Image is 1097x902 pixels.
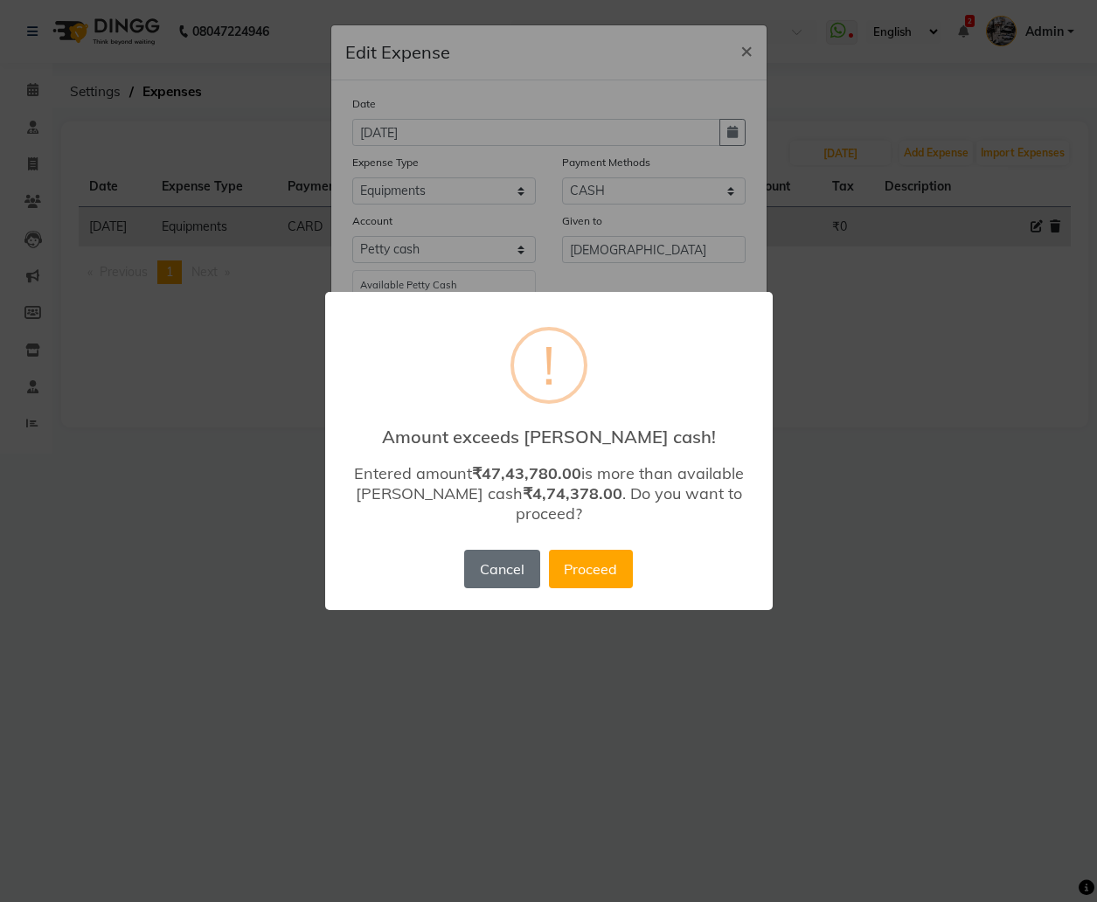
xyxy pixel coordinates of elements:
h2: Amount exceeds [PERSON_NAME] cash! [325,413,773,448]
div: ! [543,330,555,400]
b: ₹47,43,780.00 [472,463,581,483]
button: Proceed [549,550,633,588]
b: ₹4,74,378.00 [523,483,622,503]
div: Entered amount is more than available [PERSON_NAME] cash . Do you want to proceed? [350,463,746,524]
button: Cancel [464,550,539,588]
